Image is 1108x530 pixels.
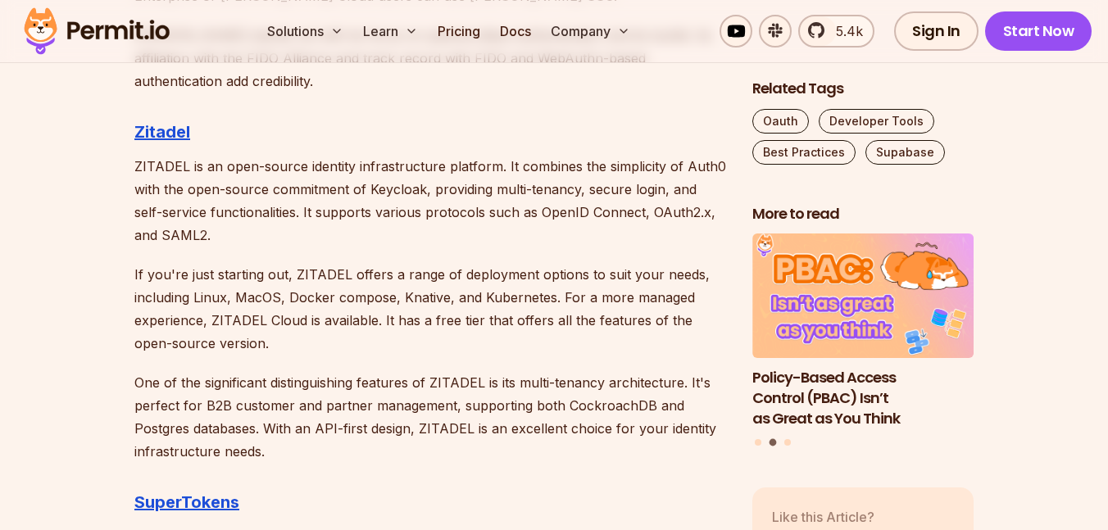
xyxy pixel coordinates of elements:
[493,15,538,48] a: Docs
[752,234,974,359] img: Policy-Based Access Control (PBAC) Isn’t as Great as You Think
[894,11,979,51] a: Sign In
[865,140,945,165] a: Supabase
[544,15,637,48] button: Company
[16,3,177,59] img: Permit logo
[826,21,863,41] span: 5.4k
[985,11,1092,51] a: Start Now
[752,234,974,429] li: 2 of 3
[134,122,190,142] a: Zitadel
[784,439,791,446] button: Go to slide 3
[752,234,974,449] div: Posts
[752,79,974,99] h2: Related Tags
[356,15,425,48] button: Learn
[819,109,934,134] a: Developer Tools
[752,234,974,429] a: Policy-Based Access Control (PBAC) Isn’t as Great as You ThinkPolicy-Based Access Control (PBAC) ...
[431,15,487,48] a: Pricing
[752,140,856,165] a: Best Practices
[134,492,239,512] a: SuperTokens
[752,109,809,134] a: Oauth
[134,371,726,463] p: One of the significant distinguishing features of ZITADEL is its multi-tenancy architecture. It's...
[752,368,974,428] h3: Policy-Based Access Control (PBAC) Isn’t as Great as You Think
[755,439,761,446] button: Go to slide 1
[134,263,726,355] p: If you're just starting out, ZITADEL offers a range of deployment options to suit your needs, inc...
[798,15,874,48] a: 5.4k
[772,507,894,527] p: Like this Article?
[770,439,777,446] button: Go to slide 2
[261,15,350,48] button: Solutions
[134,155,726,247] p: ZITADEL is an open-source identity infrastructure platform. It combines the simplicity of Auth0 w...
[752,204,974,224] h2: More to read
